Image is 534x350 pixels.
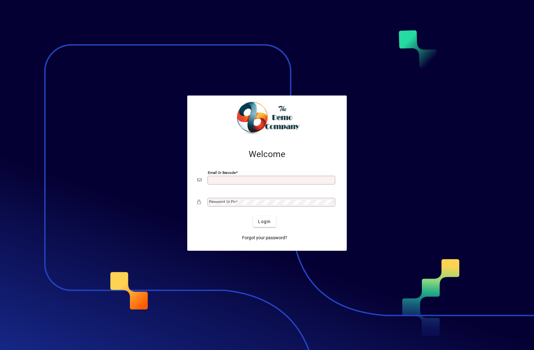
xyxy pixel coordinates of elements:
[197,149,337,160] h2: Welcome
[208,170,236,175] mat-label: Email or Barcode
[242,235,287,241] span: Forgot your password?
[258,218,271,225] span: Login
[209,199,236,204] mat-label: Password or Pin
[253,216,276,227] button: Login
[240,232,290,243] a: Forgot your password?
